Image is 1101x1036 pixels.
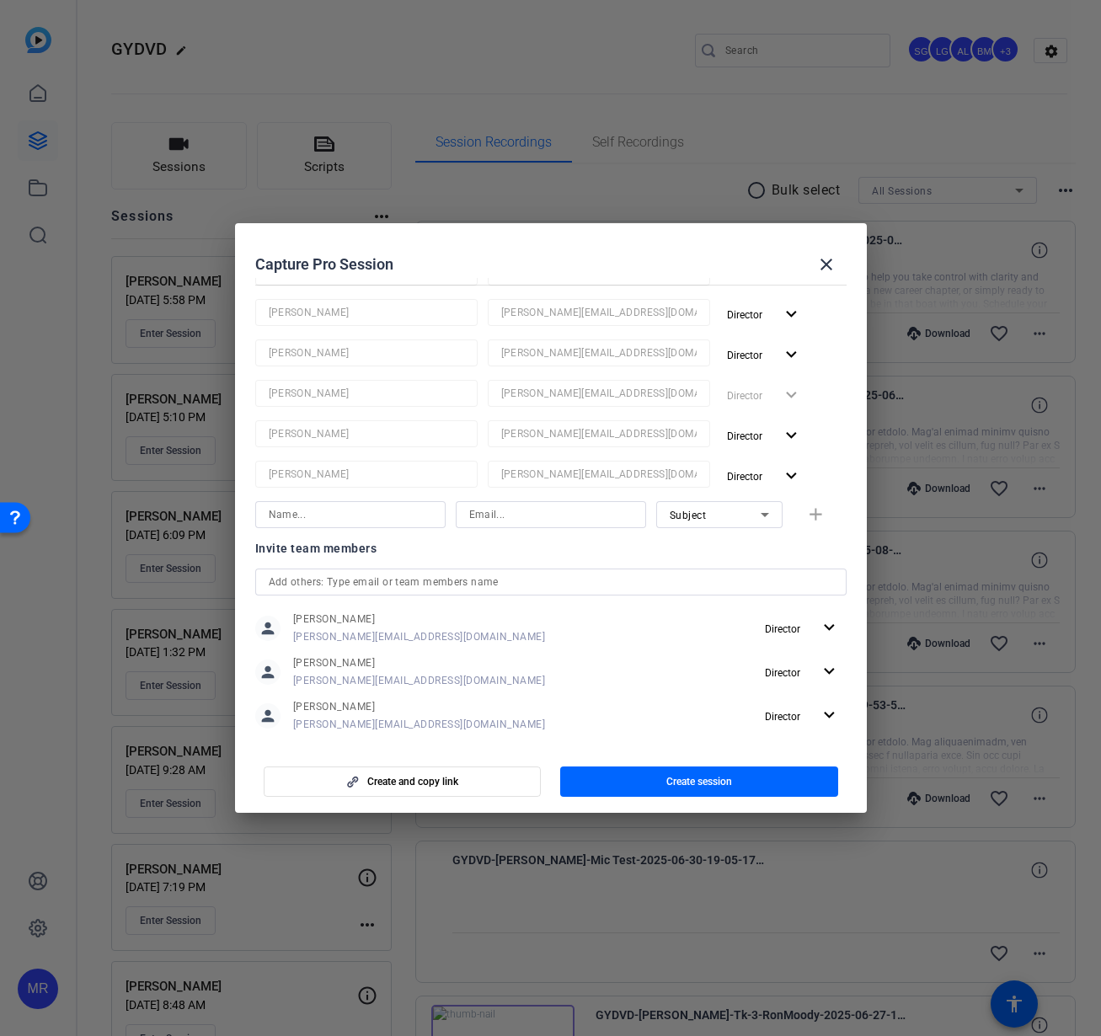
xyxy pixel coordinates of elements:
[501,343,697,363] input: Email...
[293,674,546,687] span: [PERSON_NAME][EMAIL_ADDRESS][DOMAIN_NAME]
[469,505,633,525] input: Email...
[727,309,762,321] span: Director
[560,766,838,797] button: Create session
[720,299,809,329] button: Director
[720,420,809,451] button: Director
[758,701,847,731] button: Director
[781,466,802,487] mat-icon: expand_more
[720,259,809,289] button: Director
[269,572,833,592] input: Add others: Type email or team members name
[269,464,464,484] input: Name...
[293,656,546,670] span: [PERSON_NAME]
[758,745,847,775] button: Director
[293,700,546,713] span: [PERSON_NAME]
[819,617,840,638] mat-icon: expand_more
[781,304,802,325] mat-icon: expand_more
[293,612,546,626] span: [PERSON_NAME]
[720,461,809,491] button: Director
[293,630,546,643] span: [PERSON_NAME][EMAIL_ADDRESS][DOMAIN_NAME]
[727,471,762,483] span: Director
[269,343,464,363] input: Name...
[501,464,697,484] input: Email...
[781,425,802,446] mat-icon: expand_more
[255,616,281,641] mat-icon: person
[255,244,847,285] div: Capture Pro Session
[816,254,836,275] mat-icon: close
[501,424,697,444] input: Email...
[293,744,546,757] span: [PERSON_NAME]
[727,430,762,442] span: Director
[367,775,458,788] span: Create and copy link
[727,350,762,361] span: Director
[765,623,800,635] span: Director
[765,711,800,723] span: Director
[255,538,847,558] div: Invite team members
[819,661,840,682] mat-icon: expand_more
[255,660,281,685] mat-icon: person
[269,383,464,403] input: Name...
[720,339,809,370] button: Director
[758,613,847,643] button: Director
[501,302,697,323] input: Email...
[264,766,542,797] button: Create and copy link
[819,705,840,726] mat-icon: expand_more
[765,667,800,679] span: Director
[269,302,464,323] input: Name...
[781,344,802,366] mat-icon: expand_more
[269,505,432,525] input: Name...
[501,383,697,403] input: Email...
[670,510,707,521] span: Subject
[255,703,281,729] mat-icon: person
[269,424,464,444] input: Name...
[293,718,546,731] span: [PERSON_NAME][EMAIL_ADDRESS][DOMAIN_NAME]
[758,657,847,687] button: Director
[666,775,732,788] span: Create session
